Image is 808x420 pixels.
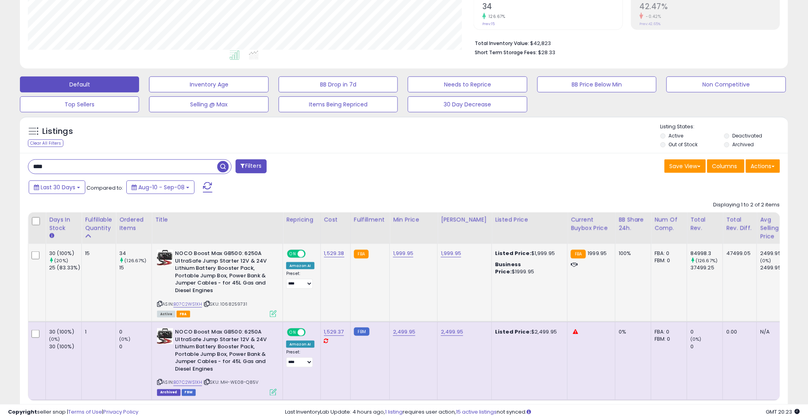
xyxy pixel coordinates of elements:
b: Listed Price: [495,328,531,336]
div: FBM: 0 [655,336,681,343]
div: Current Buybox Price [571,216,612,232]
div: Fulfillment [354,216,386,224]
span: Aug-10 - Sep-08 [138,183,185,191]
div: Repricing [286,216,317,224]
button: Columns [707,159,745,173]
div: Cost [324,216,347,224]
span: | SKU: 1068259731 [203,301,247,307]
span: 1999.95 [588,249,607,257]
button: Needs to Reprice [408,77,527,92]
strong: Copyright [8,408,37,416]
span: ON [288,251,298,257]
button: Actions [746,159,780,173]
a: 2,499.95 [441,328,463,336]
div: 0 [690,343,723,350]
div: Listed Price [495,216,564,224]
div: Ordered Items [119,216,148,232]
div: seller snap | | [8,408,138,416]
a: 1,529.37 [324,328,344,336]
div: FBA: 0 [655,250,681,257]
button: BB Drop in 7d [279,77,398,92]
div: 15 [85,250,110,257]
span: $28.33 [538,49,555,56]
div: BB Share 24h. [619,216,648,232]
h2: 34 [482,2,622,13]
div: [PERSON_NAME] [441,216,488,224]
b: Total Inventory Value: [475,40,529,47]
span: All listings currently available for purchase on Amazon [157,311,175,318]
div: Displaying 1 to 2 of 2 items [714,201,780,209]
div: 15 [119,264,151,271]
span: | SKU: MH-WE08-Q85V [203,379,258,386]
div: Min Price [393,216,434,224]
b: Listed Price: [495,249,531,257]
small: (126.67%) [124,257,146,264]
a: 1,999.95 [393,249,413,257]
div: Preset: [286,271,314,289]
button: BB Price Below Min [537,77,657,92]
b: NOCO Boost Max GB500: 6250A UltraSafe Jump Starter 12V & 24V Lithium Battery Booster Pack, Portab... [175,328,272,375]
span: 2025-10-9 20:23 GMT [766,408,800,416]
small: FBA [354,250,369,259]
button: Inventory Age [149,77,268,92]
div: Clear All Filters [28,139,63,147]
a: 1,999.95 [441,249,461,257]
li: $42,823 [475,38,774,47]
div: FBA: 0 [655,328,681,336]
label: Active [669,132,684,139]
span: Last 30 Days [41,183,75,191]
a: Terms of Use [68,408,102,416]
div: Preset: [286,349,314,367]
small: (0%) [49,336,60,342]
div: 37499.25 [690,264,723,271]
small: Prev: 42.65% [640,22,661,26]
div: 1 [85,328,110,336]
a: 1,529.38 [324,249,344,257]
div: 2499.95 [760,264,792,271]
div: 0 [119,328,151,336]
a: B07C2WS1XH [173,301,202,308]
button: Selling @ Max [149,96,268,112]
button: Items Being Repriced [279,96,398,112]
button: Top Sellers [20,96,139,112]
button: Filters [236,159,267,173]
small: Days In Stock. [49,232,54,239]
div: $2,499.95 [495,328,561,336]
span: FBM [182,389,196,396]
button: Aug-10 - Sep-08 [126,181,195,194]
a: 15 active listings [456,408,497,416]
p: Listing States: [661,123,788,131]
a: 2,499.95 [393,328,415,336]
div: 0.00 [726,328,751,336]
div: 100% [619,250,645,257]
div: Last InventoryLab Update: 4 hours ago, requires user action, not synced. [285,408,800,416]
div: Total Rev. [690,216,720,232]
div: $1999.95 [495,261,561,275]
span: OFF [305,329,317,336]
h5: Listings [42,126,73,137]
div: Amazon AI [286,262,314,269]
small: (0%) [119,336,130,342]
a: 1 listing [385,408,403,416]
div: Total Rev. Diff. [726,216,753,232]
small: FBM [354,328,370,336]
div: 30 (100%) [49,328,81,336]
a: Privacy Policy [103,408,138,416]
button: Last 30 Days [29,181,85,194]
div: Fulfillable Quantity [85,216,112,232]
div: Amazon AI [286,341,314,348]
small: (20%) [54,257,68,264]
small: (0%) [760,257,771,264]
h2: 42.47% [640,2,780,13]
div: 0 [119,343,151,350]
small: (126.67%) [696,257,718,264]
b: Business Price: [495,261,521,275]
label: Deactivated [732,132,762,139]
span: FBA [177,311,190,318]
b: Short Term Storage Fees: [475,49,537,56]
button: 30 Day Decrease [408,96,527,112]
div: ASIN: [157,328,277,395]
div: 2499.95 [760,250,792,257]
b: NOCO Boost Max GB500: 6250A UltraSafe Jump Starter 12V & 24V Lithium Battery Booster Pack, Portab... [175,250,272,296]
a: B07C2WS1XH [173,379,202,386]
